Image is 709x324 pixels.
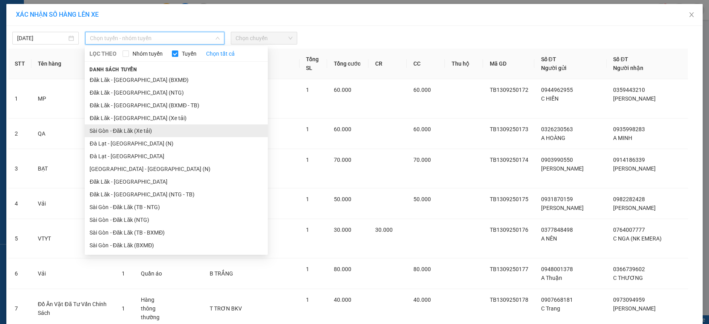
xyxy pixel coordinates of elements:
[483,49,534,79] th: Mã GD
[17,34,67,43] input: 13/09/2025
[236,32,292,44] span: Chọn chuyến
[8,219,31,258] td: 5
[327,49,368,79] th: Tổng cước
[90,49,116,58] span: LỌC THEO
[85,163,268,175] li: [GEOGRAPHIC_DATA] - [GEOGRAPHIC_DATA] (N)
[445,49,483,79] th: Thu hộ
[333,227,351,233] span: 30.000
[85,74,268,86] li: Đăk Lăk - [GEOGRAPHIC_DATA] (BXMĐ)
[134,258,174,289] td: Quần áo
[541,165,583,172] span: [PERSON_NAME]
[306,87,309,93] span: 1
[8,49,31,79] th: STT
[368,49,407,79] th: CR
[613,266,645,272] span: 0366739602
[306,126,309,132] span: 1
[90,32,220,44] span: Chọn tuyến - nhóm tuyến
[300,49,327,79] th: Tổng SL
[407,49,445,79] th: CC
[85,252,268,264] li: [GEOGRAPHIC_DATA] - [GEOGRAPHIC_DATA]
[613,157,645,163] span: 0914186339
[210,305,242,312] span: T TRƠN BKV
[333,157,351,163] span: 70.000
[85,239,268,252] li: Sài Gòn - Đăk Lăk (BXMĐ)
[31,188,115,219] td: Vải
[206,49,234,58] a: Chọn tất cả
[541,275,562,281] span: A Thuận
[613,227,645,233] span: 0764007777
[306,297,309,303] span: 1
[541,227,573,233] span: 0377848498
[541,56,556,62] span: Số ĐT
[306,266,309,272] span: 1
[613,126,645,132] span: 0935998283
[333,87,351,93] span: 60.000
[680,4,703,26] button: Close
[333,297,351,303] span: 40.000
[413,126,430,132] span: 60.000
[8,118,31,149] td: 2
[541,196,573,202] span: 0931870159
[16,11,99,18] span: XÁC NHẬN SỐ HÀNG LÊN XE
[688,12,695,18] span: close
[85,124,268,137] li: Sài Gòn - Đăk Lăk (Xe tải)
[31,219,115,258] td: VTYT
[333,126,351,132] span: 60.000
[178,49,199,58] span: Tuyến
[613,305,656,312] span: [PERSON_NAME]
[613,65,643,71] span: Người nhận
[541,205,583,211] span: [PERSON_NAME]
[85,66,142,73] span: Danh sách tuyến
[215,36,220,41] span: down
[489,297,528,303] span: TB1309250178
[375,227,392,233] span: 30.000
[613,205,656,211] span: [PERSON_NAME]
[541,235,557,242] span: A NÊN
[413,157,430,163] span: 70.000
[541,87,573,93] span: 0944962955
[85,201,268,213] li: Sài Gòn - Đăk Lăk (TB - NTG)
[85,112,268,124] li: Đăk Lăk - [GEOGRAPHIC_DATA] (Xe tải)
[413,196,430,202] span: 50.000
[613,87,645,93] span: 0359443210
[613,297,645,303] span: 0973094959
[8,258,31,289] td: 6
[613,135,632,141] span: A MINH
[489,126,528,132] span: TB1309250173
[8,149,31,188] td: 3
[613,95,656,102] span: [PERSON_NAME]
[541,126,573,132] span: 0326230563
[489,87,528,93] span: TB1309250172
[31,118,115,149] td: QA
[122,305,125,312] span: 1
[85,188,268,201] li: Đăk Lăk - [GEOGRAPHIC_DATA] (NTG - TB)
[31,49,115,79] th: Tên hàng
[306,196,309,202] span: 1
[613,275,643,281] span: C THƯƠNG
[613,165,656,172] span: [PERSON_NAME]
[129,49,166,58] span: Nhóm tuyến
[541,95,558,102] span: C HIỀN
[306,227,309,233] span: 1
[413,266,430,272] span: 80.000
[333,196,351,202] span: 50.000
[85,213,268,226] li: Sài Gòn - Đăk Lăk (NTG)
[541,297,573,303] span: 0907668181
[489,196,528,202] span: TB1309250175
[31,258,115,289] td: Vải
[8,188,31,219] td: 4
[489,157,528,163] span: TB1309250174
[210,270,233,277] span: B TRẮNG
[31,149,115,188] td: BẠT
[541,65,566,71] span: Người gửi
[413,297,430,303] span: 40.000
[85,86,268,99] li: Đăk Lăk - [GEOGRAPHIC_DATA] (NTG)
[541,305,560,312] span: C Trang
[85,99,268,112] li: Đăk Lăk - [GEOGRAPHIC_DATA] (BXMĐ - TB)
[489,266,528,272] span: TB1309250177
[541,135,565,141] span: A HOÀNG
[541,266,573,272] span: 0948001378
[333,266,351,272] span: 80.000
[85,137,268,150] li: Đà Lạt - [GEOGRAPHIC_DATA] (N)
[8,79,31,118] td: 1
